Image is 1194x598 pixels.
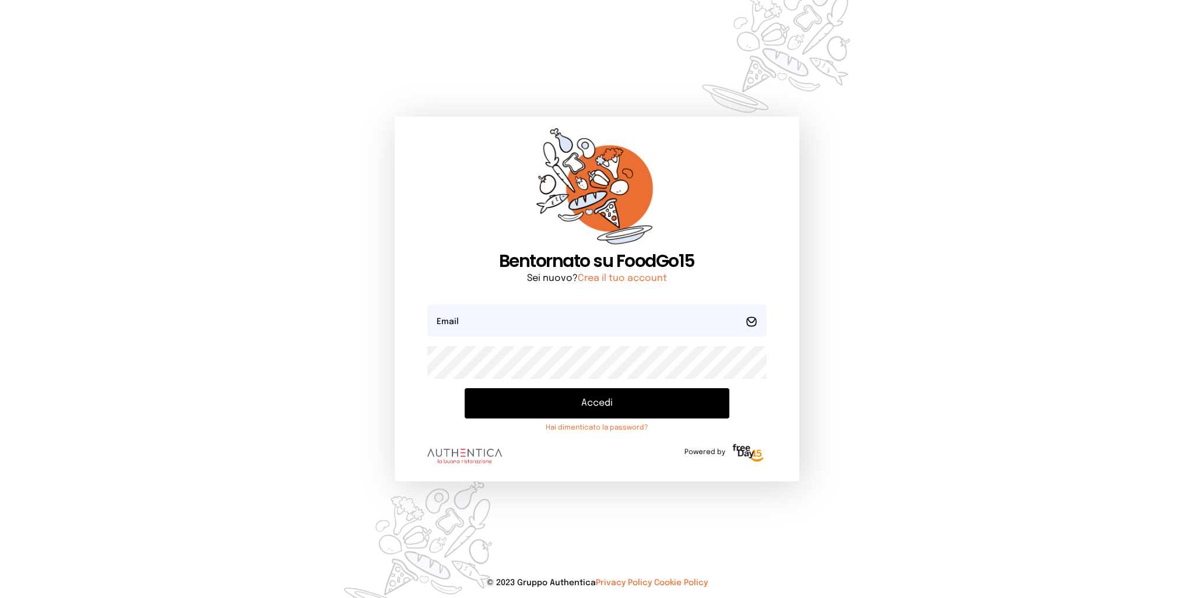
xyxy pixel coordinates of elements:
[578,273,667,283] a: Crea il tuo account
[465,388,729,418] button: Accedi
[427,272,766,286] p: Sei nuovo?
[465,423,729,432] a: Hai dimenticato la password?
[654,579,708,587] a: Cookie Policy
[19,577,1175,589] p: © 2023 Gruppo Authentica
[536,128,658,251] img: sticker-orange.65babaf.png
[684,448,725,457] span: Powered by
[427,449,502,464] img: logo.8f33a47.png
[427,251,766,272] h1: Bentornato su FoodGo15
[596,579,652,587] a: Privacy Policy
[730,442,767,465] img: logo-freeday.3e08031.png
